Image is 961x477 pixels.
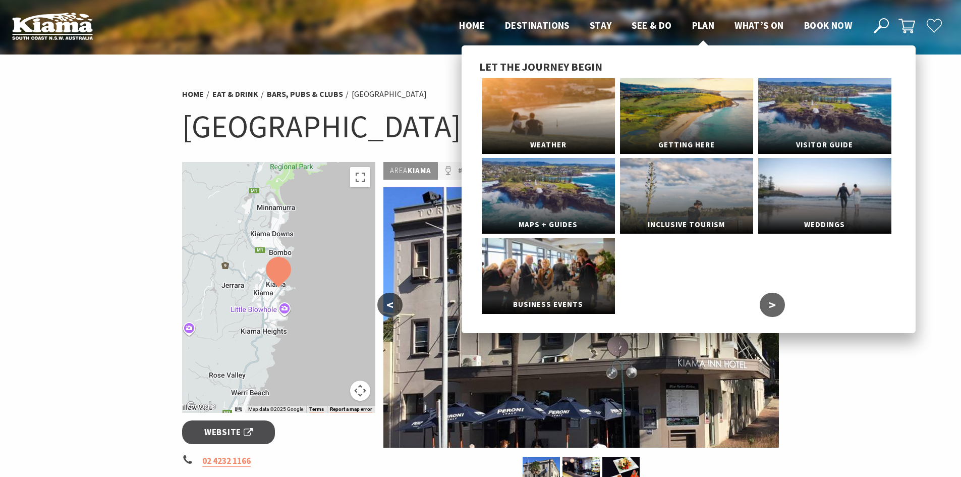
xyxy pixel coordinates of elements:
span: Home [459,19,485,31]
a: Bars, Pubs & Clubs [267,89,343,99]
span: See & Do [632,19,671,31]
a: Report a map error [330,406,372,412]
img: Google [185,400,218,413]
button: Map camera controls [350,381,370,401]
button: Toggle fullscreen view [350,167,370,187]
span: Weddings [758,216,891,234]
a: Terms (opens in new tab) [309,406,324,412]
span: Book now [804,19,852,31]
span: Plan [692,19,715,31]
span: Maps + Guides [482,216,615,234]
span: Area [390,166,408,175]
span: What’s On [734,19,784,31]
button: < [377,293,403,317]
li: [GEOGRAPHIC_DATA] [352,88,427,101]
a: Open this area in Google Maps (opens a new window) [185,400,218,413]
span: Business Events [482,295,615,314]
span: Weather [482,136,615,154]
button: > [760,293,785,317]
a: Eat & Drink [212,89,258,99]
span: Map data ©2025 Google [248,406,303,412]
span: Website [204,426,253,439]
img: Kiama Logo [12,12,93,40]
span: Visitor Guide [758,136,891,154]
span: Let the journey begin [479,60,602,74]
a: #Bars, Pubs & Clubs [458,165,543,177]
span: Getting Here [620,136,753,154]
button: Keyboard shortcuts [235,406,242,413]
a: Website [182,420,275,444]
h1: [GEOGRAPHIC_DATA] [182,106,779,147]
span: Stay [590,19,612,31]
span: Destinations [505,19,570,31]
a: Home [182,89,204,99]
p: Kiama [383,162,438,180]
nav: Main Menu [449,18,862,34]
a: 02 4232 1166 [202,455,251,467]
span: Inclusive Tourism [620,216,753,234]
